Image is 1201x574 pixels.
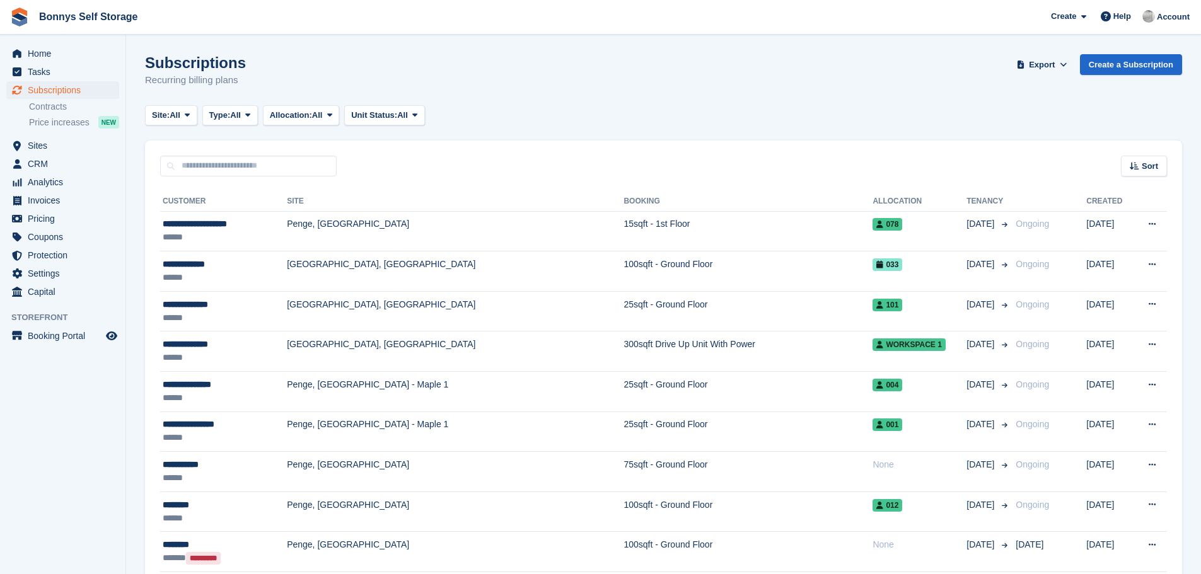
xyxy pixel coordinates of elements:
td: 100sqft - Ground Floor [624,532,873,572]
a: menu [6,246,119,264]
span: [DATE] [966,298,997,311]
td: 25sqft - Ground Floor [624,372,873,412]
span: Type: [209,109,231,122]
button: Type: All [202,105,258,126]
a: menu [6,137,119,154]
td: [DATE] [1086,331,1133,372]
a: menu [6,228,119,246]
th: Tenancy [966,192,1011,212]
button: Site: All [145,105,197,126]
img: James Bonny [1142,10,1155,23]
span: Site: [152,109,170,122]
div: None [873,538,966,551]
span: Settings [28,265,103,282]
a: menu [6,265,119,282]
th: Allocation [873,192,966,212]
span: Ongoing [1016,500,1049,510]
td: 25sqft - Ground Floor [624,291,873,331]
span: Booking Portal [28,327,103,345]
span: Ongoing [1016,299,1049,309]
td: 100sqft - Ground Floor [624,491,873,532]
span: Analytics [28,173,103,191]
h1: Subscriptions [145,54,246,71]
span: [DATE] [966,378,997,391]
span: Allocation: [270,109,312,122]
div: None [873,458,966,471]
span: [DATE] [966,217,997,231]
span: Ongoing [1016,259,1049,269]
span: Sites [28,137,103,154]
a: Price increases NEW [29,115,119,129]
span: [DATE] [966,498,997,512]
span: All [170,109,180,122]
span: Storefront [11,311,125,324]
span: Ongoing [1016,379,1049,389]
th: Site [287,192,624,212]
span: All [312,109,323,122]
span: 078 [873,218,902,231]
a: Bonnys Self Storage [34,6,142,27]
span: Export [1029,59,1055,71]
span: Protection [28,246,103,264]
span: Ongoing [1016,219,1049,229]
td: 75sqft - Ground Floor [624,452,873,492]
td: 100sqft - Ground Floor [624,251,873,292]
span: Home [28,45,103,62]
td: Penge, [GEOGRAPHIC_DATA] [287,532,624,572]
span: CRM [28,155,103,173]
span: Workspace 1 [873,338,945,351]
span: Help [1113,10,1131,23]
span: [DATE] [966,258,997,271]
span: Invoices [28,192,103,209]
span: Ongoing [1016,459,1049,469]
span: 101 [873,299,902,311]
span: Coupons [28,228,103,246]
span: All [397,109,408,122]
td: [DATE] [1086,372,1133,412]
span: 004 [873,379,902,391]
a: menu [6,155,119,173]
td: Penge, [GEOGRAPHIC_DATA] [287,211,624,251]
a: Create a Subscription [1080,54,1182,75]
span: [DATE] [966,418,997,431]
span: [DATE] [966,338,997,351]
span: All [230,109,241,122]
td: [DATE] [1086,532,1133,572]
td: Penge, [GEOGRAPHIC_DATA] - Maple 1 [287,372,624,412]
span: Ongoing [1016,419,1049,429]
span: Account [1157,11,1190,23]
a: menu [6,45,119,62]
a: menu [6,192,119,209]
td: 25sqft - Ground Floor [624,411,873,452]
a: menu [6,210,119,227]
a: menu [6,81,119,99]
span: Unit Status: [351,109,397,122]
span: Create [1051,10,1076,23]
td: Penge, [GEOGRAPHIC_DATA] - Maple 1 [287,411,624,452]
button: Unit Status: All [344,105,424,126]
span: 012 [873,499,902,512]
th: Created [1086,192,1133,212]
span: Ongoing [1016,339,1049,349]
a: Preview store [104,328,119,343]
span: 001 [873,418,902,431]
span: Capital [28,283,103,301]
span: [DATE] [966,458,997,471]
span: Price increases [29,117,90,129]
a: menu [6,63,119,81]
td: [DATE] [1086,251,1133,292]
a: Contracts [29,101,119,113]
th: Customer [160,192,287,212]
span: Tasks [28,63,103,81]
td: Penge, [GEOGRAPHIC_DATA] [287,452,624,492]
td: [DATE] [1086,291,1133,331]
td: [DATE] [1086,452,1133,492]
button: Export [1014,54,1070,75]
span: Subscriptions [28,81,103,99]
td: 15sqft - 1st Floor [624,211,873,251]
span: [DATE] [1016,539,1043,549]
td: [DATE] [1086,411,1133,452]
a: menu [6,327,119,345]
span: Pricing [28,210,103,227]
th: Booking [624,192,873,212]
